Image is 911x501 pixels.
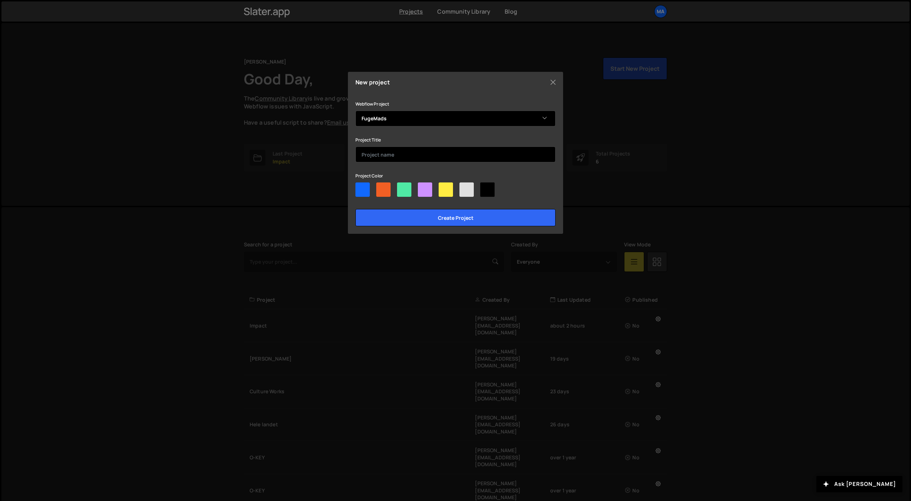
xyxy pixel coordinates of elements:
label: Webflow Project [355,101,389,108]
button: Ask [PERSON_NAME] [816,476,902,492]
button: Close [548,77,558,88]
label: Project Title [355,136,381,144]
label: Project Color [355,172,383,180]
input: Project name [355,147,556,162]
input: Create project [355,209,556,226]
h5: New project [355,79,390,85]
